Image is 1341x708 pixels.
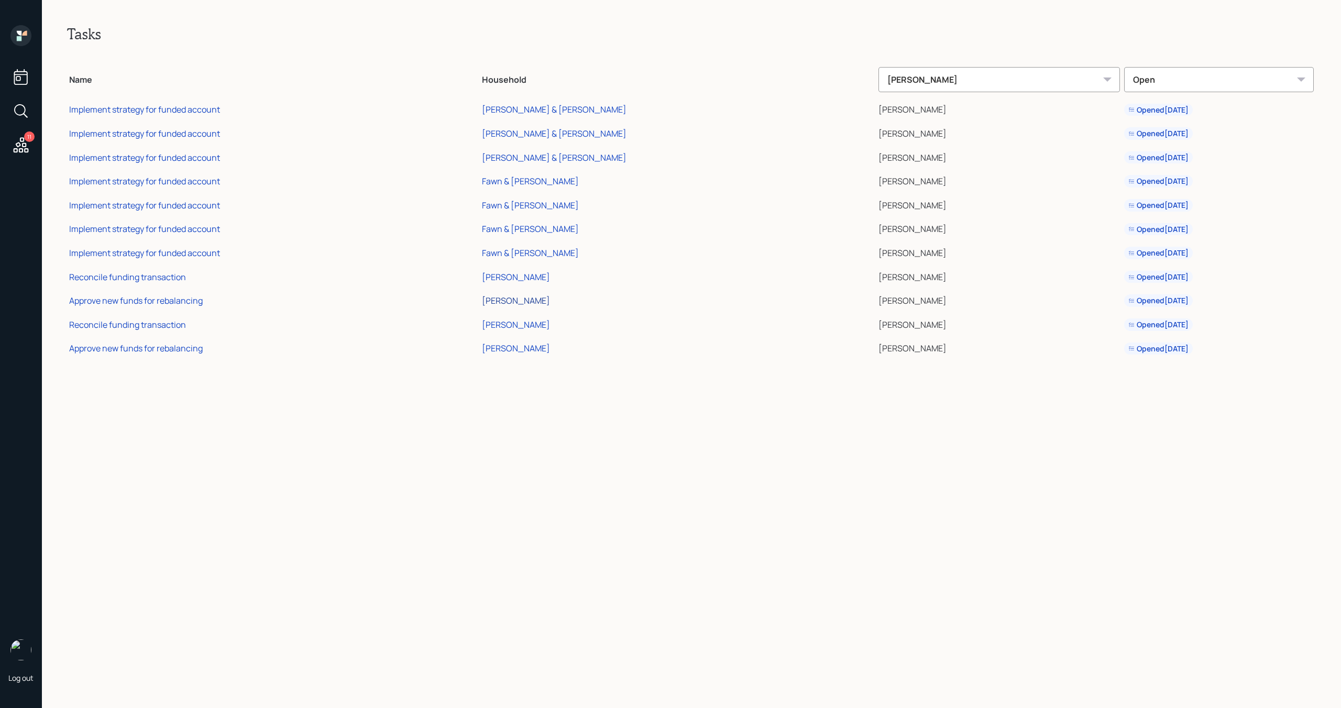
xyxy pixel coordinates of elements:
td: [PERSON_NAME] [876,335,1122,359]
td: [PERSON_NAME] [876,287,1122,311]
div: Fawn & [PERSON_NAME] [482,223,579,235]
th: Household [480,60,876,96]
div: [PERSON_NAME] [482,295,550,306]
div: Opened [DATE] [1128,272,1189,282]
td: [PERSON_NAME] [876,263,1122,287]
div: [PERSON_NAME] & [PERSON_NAME] [482,104,626,115]
div: 11 [24,131,35,142]
div: Implement strategy for funded account [69,247,220,259]
div: Opened [DATE] [1128,224,1189,235]
div: [PERSON_NAME] [482,319,550,330]
div: Fawn & [PERSON_NAME] [482,175,579,187]
div: Implement strategy for funded account [69,104,220,115]
div: Implement strategy for funded account [69,152,220,163]
h2: Tasks [67,25,1316,43]
div: Log out [8,673,34,683]
td: [PERSON_NAME] [876,144,1122,168]
th: Name [67,60,480,96]
div: Opened [DATE] [1128,200,1189,211]
div: Implement strategy for funded account [69,200,220,211]
div: Fawn & [PERSON_NAME] [482,200,579,211]
div: [PERSON_NAME] [482,342,550,354]
td: [PERSON_NAME] [876,96,1122,120]
div: Reconcile funding transaction [69,271,186,283]
div: Implement strategy for funded account [69,128,220,139]
div: Approve new funds for rebalancing [69,295,203,306]
div: Implement strategy for funded account [69,223,220,235]
div: Reconcile funding transaction [69,319,186,330]
div: Fawn & [PERSON_NAME] [482,247,579,259]
div: Opened [DATE] [1128,105,1189,115]
td: [PERSON_NAME] [876,120,1122,144]
div: Implement strategy for funded account [69,175,220,187]
td: [PERSON_NAME] [876,216,1122,240]
div: [PERSON_NAME] & [PERSON_NAME] [482,128,626,139]
div: Open [1124,67,1314,92]
div: [PERSON_NAME] [878,67,1120,92]
td: [PERSON_NAME] [876,168,1122,192]
div: Opened [DATE] [1128,319,1189,330]
div: [PERSON_NAME] & [PERSON_NAME] [482,152,626,163]
div: Opened [DATE] [1128,128,1189,139]
div: Opened [DATE] [1128,344,1189,354]
img: michael-russo-headshot.png [10,639,31,660]
td: [PERSON_NAME] [876,192,1122,216]
div: Opened [DATE] [1128,176,1189,186]
div: Opened [DATE] [1128,295,1189,306]
div: Approve new funds for rebalancing [69,342,203,354]
td: [PERSON_NAME] [876,311,1122,335]
div: [PERSON_NAME] [482,271,550,283]
td: [PERSON_NAME] [876,239,1122,263]
div: Opened [DATE] [1128,248,1189,258]
div: Opened [DATE] [1128,152,1189,163]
